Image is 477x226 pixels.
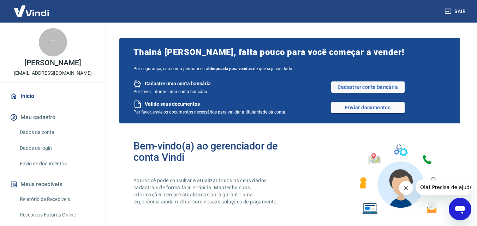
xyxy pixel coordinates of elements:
a: Enviar documentos [331,102,405,113]
button: Meus recebíveis [8,177,97,192]
button: Meu cadastro [8,110,97,125]
iframe: Botão para abrir a janela de mensagens [449,198,471,220]
div: T [39,28,67,56]
b: bloqueada para vendas [208,66,252,71]
a: Dados de login [17,141,97,155]
iframe: Fechar mensagem [399,181,413,195]
h2: Bem-vindo(a) ao gerenciador de conta Vindi [133,140,290,163]
span: Por favor, envie os documentos necessários para validar a titularidade da conta. [133,110,286,115]
span: Por favor, informe uma conta bancária. [133,89,208,94]
a: Envio de documentos [17,157,97,171]
span: Thainá [PERSON_NAME], falta pouco para você começar a vender! [133,47,446,58]
a: Relatório de Recebíveis [17,192,97,207]
span: Olá! Precisa de ajuda? [4,5,59,11]
img: Imagem de um avatar masculino com diversos icones exemplificando as funcionalidades do gerenciado... [353,140,446,218]
a: Cadastrar conta bancária [331,81,405,93]
a: Dados da conta [17,125,97,140]
p: Aqui você pode consultar e atualizar todos os seus dados cadastrais de forma fácil e rápida. Mant... [133,177,280,205]
span: Por segurança, sua conta permanecerá até que seja validada. [133,66,446,71]
button: Sair [443,5,469,18]
iframe: Mensagem da empresa [416,179,471,195]
p: [EMAIL_ADDRESS][DOMAIN_NAME] [14,69,92,77]
span: Cadastre uma conta bancária [145,80,211,87]
img: Vindi [8,0,54,22]
span: Valide seus documentos [145,101,200,108]
a: Recebíveis Futuros Online [17,208,97,222]
a: Início [8,88,97,104]
p: [PERSON_NAME] [24,59,81,67]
